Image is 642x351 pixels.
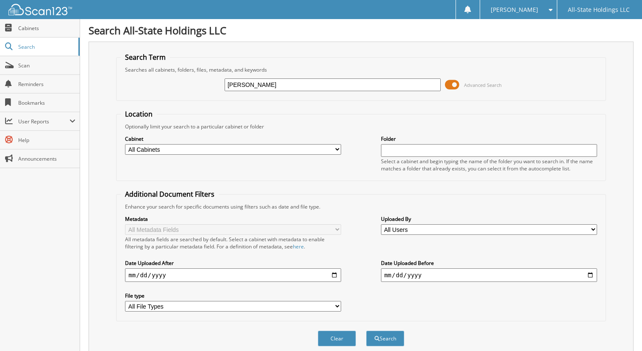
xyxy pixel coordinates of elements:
[18,81,75,88] span: Reminders
[18,62,75,69] span: Scan
[8,4,72,15] img: scan123-logo-white.svg
[381,135,597,142] label: Folder
[125,292,341,299] label: File type
[491,7,538,12] span: [PERSON_NAME]
[381,158,597,172] div: Select a cabinet and begin typing the name of the folder you want to search in. If the name match...
[121,203,601,210] div: Enhance your search for specific documents using filters such as date and file type.
[366,331,404,346] button: Search
[121,53,170,62] legend: Search Term
[121,109,157,119] legend: Location
[121,189,219,199] legend: Additional Document Filters
[18,136,75,144] span: Help
[121,123,601,130] div: Optionally limit your search to a particular cabinet or folder
[381,259,597,267] label: Date Uploaded Before
[318,331,356,346] button: Clear
[125,268,341,282] input: start
[18,43,74,50] span: Search
[18,25,75,32] span: Cabinets
[464,82,502,88] span: Advanced Search
[293,243,304,250] a: here
[568,7,630,12] span: All-State Holdings LLC
[89,23,634,37] h1: Search All-State Holdings LLC
[125,259,341,267] label: Date Uploaded After
[125,236,341,250] div: All metadata fields are searched by default. Select a cabinet with metadata to enable filtering b...
[381,215,597,223] label: Uploaded By
[18,99,75,106] span: Bookmarks
[125,215,341,223] label: Metadata
[18,155,75,162] span: Announcements
[125,135,341,142] label: Cabinet
[121,66,601,73] div: Searches all cabinets, folders, files, metadata, and keywords
[381,268,597,282] input: end
[18,118,69,125] span: User Reports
